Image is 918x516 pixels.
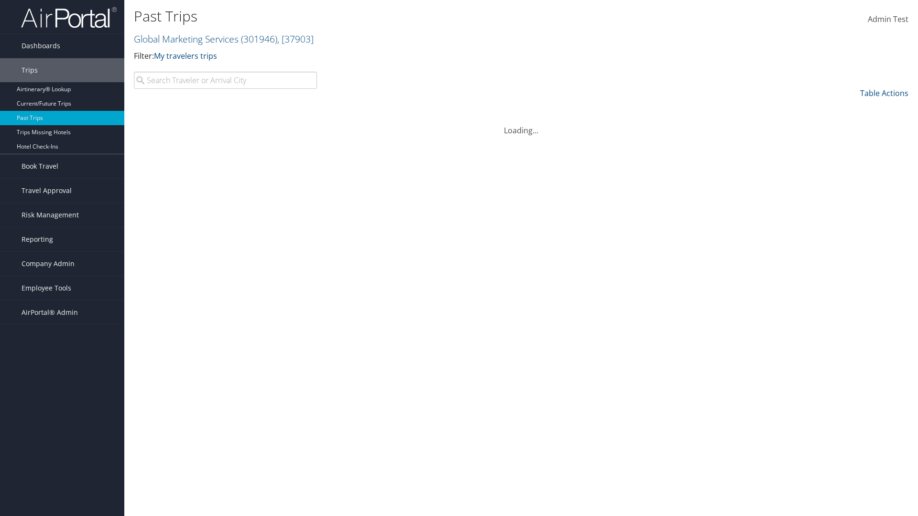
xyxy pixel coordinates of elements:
span: Trips [22,58,38,82]
span: Book Travel [22,154,58,178]
a: Global Marketing Services [134,32,314,45]
span: AirPortal® Admin [22,301,78,324]
span: Dashboards [22,34,60,58]
p: Filter: [134,50,650,63]
span: ( 301946 ) [241,32,277,45]
div: Loading... [134,113,908,136]
img: airportal-logo.png [21,6,117,29]
span: Employee Tools [22,276,71,300]
span: Reporting [22,227,53,251]
input: Search Traveler or Arrival City [134,72,317,89]
a: Table Actions [860,88,908,98]
span: Travel Approval [22,179,72,203]
a: My travelers trips [154,51,217,61]
span: Risk Management [22,203,79,227]
a: Admin Test [868,5,908,34]
span: Company Admin [22,252,75,276]
span: Admin Test [868,14,908,24]
span: , [ 37903 ] [277,32,314,45]
h1: Past Trips [134,6,650,26]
